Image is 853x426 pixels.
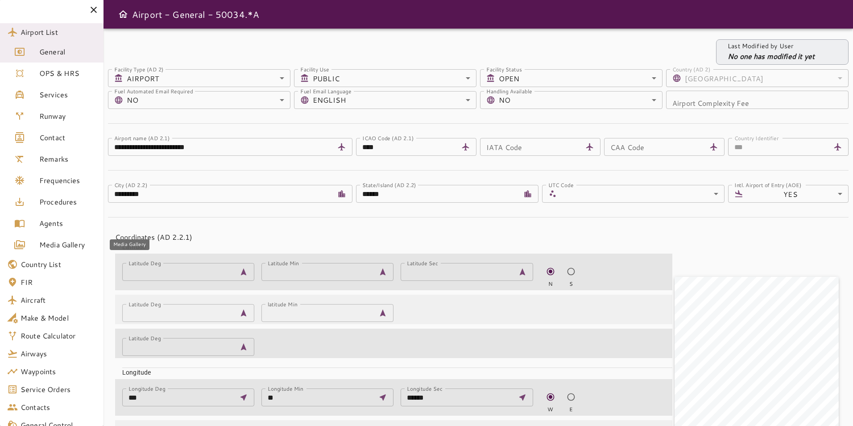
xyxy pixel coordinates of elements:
label: Fuel Automated Email Required [114,87,193,95]
label: Longitude Min [268,384,303,392]
div: NO [499,91,663,109]
div: ENGLISH [313,91,476,109]
label: Country Identifier [734,134,779,142]
span: OPS & HRS [39,68,96,79]
span: Procedures [39,196,96,207]
div: OPEN [499,69,663,87]
p: No one has modified it yet [728,51,815,62]
label: Longitude Sec [407,384,443,392]
span: Country List [21,259,96,270]
span: N [548,280,553,288]
label: ICAO Code (AD 2.1) [362,134,414,142]
span: Contacts [21,402,96,413]
span: Contact [39,132,96,143]
p: Last Modified by User [728,42,815,51]
div: YES [747,185,849,203]
label: UTC Code [548,181,573,188]
span: E [569,405,573,413]
span: Aircraft [21,295,96,305]
span: Route Calculator [21,330,96,341]
label: Airport name (AD 2.1) [114,134,170,142]
span: Remarks [39,154,96,164]
label: latitude Min [268,300,298,308]
span: Agents [39,218,96,229]
div: Media Gallery [110,239,149,250]
label: Latitude Deg [128,334,161,342]
button: Open drawer [114,5,132,23]
label: Facility Use [300,65,329,73]
label: Fuel Email Language [300,87,352,95]
div: AIRPORT [127,69,290,87]
span: Services [39,89,96,100]
div: Longitude [115,361,672,377]
label: Facility Type (AD 2) [114,65,164,73]
span: Make & Model [21,313,96,323]
div: NO [127,91,290,109]
span: FIR [21,277,96,288]
span: Airways [21,348,96,359]
div: Latitude [115,235,672,251]
span: Runway [39,111,96,121]
label: State/Island (AD 2.2) [362,181,416,188]
label: Intl. Airport of Entry (AOE) [734,181,801,188]
span: Waypoints [21,366,96,377]
div: [GEOGRAPHIC_DATA] [685,69,849,87]
label: Latitude Deg [128,300,161,308]
span: Airport List [21,27,96,38]
span: W [547,405,553,413]
label: Facility Status [486,65,522,73]
label: City (AD 2.2) [114,181,147,188]
span: Media Gallery [39,239,96,250]
label: Latitude Deg [128,259,161,267]
span: Service Orders [21,384,96,395]
label: Longitude Deg [128,384,165,392]
span: Frequencies [39,175,96,186]
label: Latitude Min [268,259,299,267]
h4: Coordinates (AD 2.2.1) [115,232,665,242]
span: S [569,280,573,288]
span: General [39,46,96,57]
h6: Airport - General - 50034.*A [132,7,259,21]
label: Latitude Sec [407,259,438,267]
label: Handling Available [486,87,532,95]
label: Country (AD 2) [672,65,711,73]
div: PUBLIC [313,69,476,87]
